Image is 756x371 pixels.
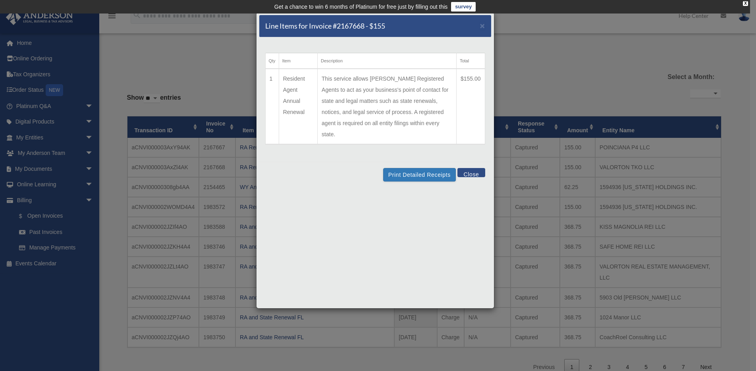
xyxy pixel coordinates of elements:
button: Print Detailed Receipts [383,168,456,182]
th: Description [318,53,457,69]
a: survey [451,2,476,12]
button: Close [457,168,485,177]
span: × [480,21,485,30]
div: close [743,1,748,6]
td: This service allows [PERSON_NAME] Registered Agents to act as your business's point of contact fo... [318,69,457,144]
button: Close [480,21,485,30]
td: 1 [265,69,279,144]
th: Total [456,53,485,69]
th: Item [279,53,317,69]
td: $155.00 [456,69,485,144]
td: Resident Agent Annual Renewal [279,69,317,144]
th: Qty [265,53,279,69]
div: Get a chance to win 6 months of Platinum for free just by filling out this [274,2,448,12]
h5: Line Items for Invoice #2167668 - $155 [265,21,385,31]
